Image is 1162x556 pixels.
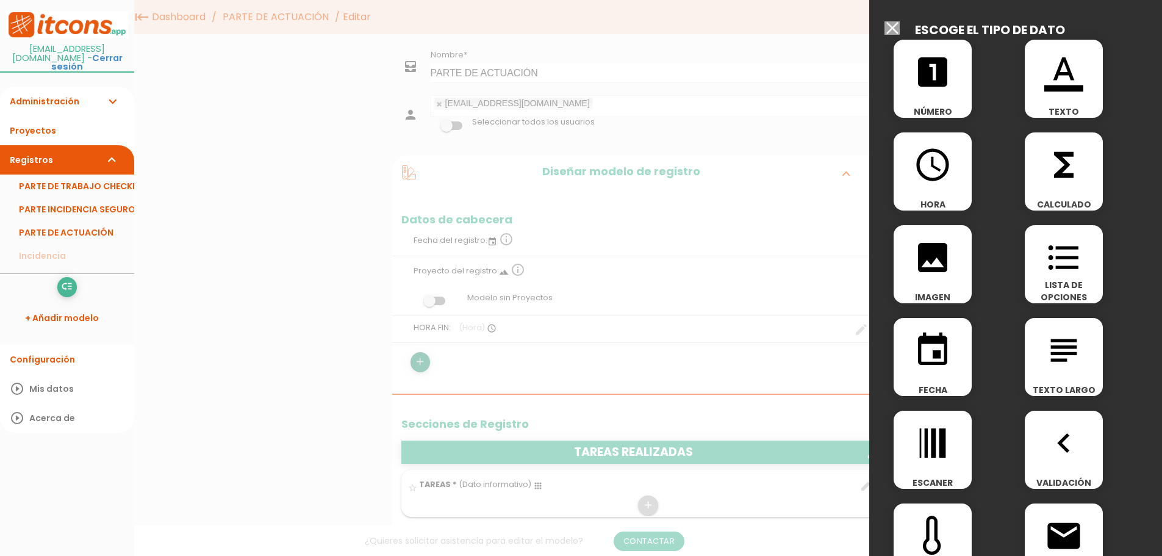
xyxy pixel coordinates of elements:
span: HORA [894,198,972,211]
i: access_time [913,145,952,184]
span: FECHA [894,384,972,396]
i: format_list_bulleted [1044,238,1083,277]
span: TEXTO LARGO [1025,384,1103,396]
i: navigate_before [1044,424,1083,463]
h2: ESCOGE EL TIPO DE DATO [915,23,1065,37]
i: format_color_text [1044,52,1083,92]
span: IMAGEN [894,291,972,303]
i: subject [1044,331,1083,370]
span: LISTA DE OPCIONES [1025,279,1103,303]
i: image [913,238,952,277]
span: CALCULADO [1025,198,1103,211]
span: NÚMERO [894,106,972,118]
i: functions [1044,145,1083,184]
i: email [1044,516,1083,555]
span: ESCANER [894,477,972,489]
i: line_weight [913,424,952,463]
i: looks_one [913,52,952,92]
span: TEXTO [1025,106,1103,118]
i: event [913,331,952,370]
span: VALIDACIÓN [1025,477,1103,489]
